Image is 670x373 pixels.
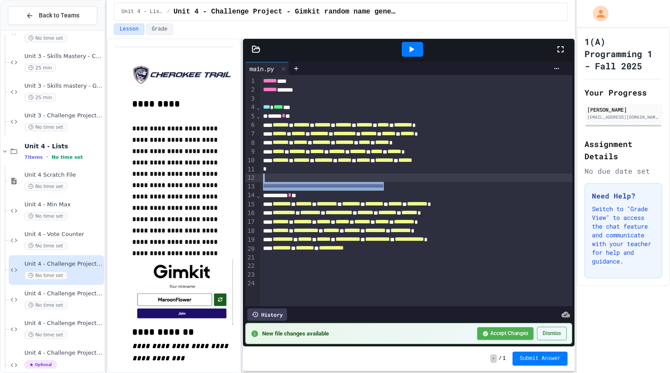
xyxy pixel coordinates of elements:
span: No time set [24,242,67,250]
span: 7 items [24,154,43,160]
span: Unit 4 - Challenge Project - Gimkit random name generator [174,7,397,17]
div: 15 [245,200,256,209]
div: 4 [245,103,256,112]
div: 2 [245,86,256,94]
div: 14 [245,191,256,200]
div: 22 [245,262,256,270]
span: • [46,154,48,161]
button: Dismiss [537,327,567,340]
div: 13 [245,182,256,191]
button: Back to Teams [8,6,97,25]
div: 17 [245,218,256,226]
span: Back to Teams [39,11,79,20]
div: 1 [245,77,256,86]
span: No time set [51,154,83,160]
span: No time set [24,331,67,339]
span: Unit 4 - Vote Counter [24,231,103,238]
div: 18 [245,227,256,236]
div: 21 [245,253,256,262]
span: Unit 4 - Challenge Project - Gimkit random name generator [24,260,103,268]
div: 5 [245,112,256,121]
div: [EMAIL_ADDRESS][DOMAIN_NAME] [587,114,660,120]
span: Fold line [256,104,260,111]
span: Unit 4 - Lists [121,8,163,15]
span: - [490,354,497,363]
div: 9 [245,147,256,156]
span: Unit 4 - Challenge Project - Python Word Counter [24,320,103,327]
div: 20 [245,245,256,253]
span: / [499,355,502,362]
button: Grade [146,24,173,35]
div: 24 [245,279,256,288]
span: 25 min [24,64,56,72]
div: 23 [245,270,256,279]
div: 16 [245,209,256,218]
span: No time set [24,123,67,131]
div: No due date set [585,166,662,176]
span: No time set [24,271,67,280]
span: New file changes available [262,330,472,338]
span: 25 min [24,93,56,102]
div: 11 [245,165,256,174]
h2: Your Progress [585,86,662,99]
span: Unit 4 - Lists [24,142,103,150]
span: Fold line [256,113,260,120]
div: 19 [245,236,256,244]
span: Unit 3 - Skills mastery - Guess the Word [24,82,103,90]
h3: Need Help? [592,191,655,201]
button: Submit Answer [513,352,567,366]
div: 8 [245,139,256,147]
span: Unit 4 - Challenge Project - Grade Calculator [24,349,103,357]
span: Unit 3 - Skills Mastery - Counting [24,53,103,60]
button: Accept Changes [477,327,533,340]
span: Unit 4 - Challenge Projects - Quizlet - Even groups [24,290,103,298]
span: Submit Answer [520,355,561,362]
p: Switch to "Grade View" to access the chat feature and communicate with your teacher for help and ... [592,205,655,266]
span: / [167,8,170,15]
div: main.py [245,64,278,73]
span: Unit 4 - Min Max [24,201,103,209]
span: Fold line [256,192,260,199]
span: 1 [502,355,506,362]
h2: Assignment Details [585,138,662,162]
span: Unit 3 - Challenge Project - 3 player Rock Paper Scissors [24,112,103,120]
h1: 1(A) Programming 1 - Fall 2025 [585,35,662,72]
div: main.py [245,62,289,75]
div: 7 [245,130,256,138]
div: 6 [245,121,256,130]
div: 10 [245,156,256,165]
span: Optional [24,360,57,369]
div: My Account [584,3,611,24]
div: [PERSON_NAME] [587,106,660,113]
span: No time set [24,212,67,220]
button: Lesson [114,24,144,35]
span: No time set [24,34,67,42]
span: No time set [24,301,67,309]
div: History [247,308,287,321]
span: Unit 4 Scratch File [24,171,103,179]
div: 12 [245,174,256,182]
div: 3 [245,95,256,103]
span: No time set [24,182,67,191]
